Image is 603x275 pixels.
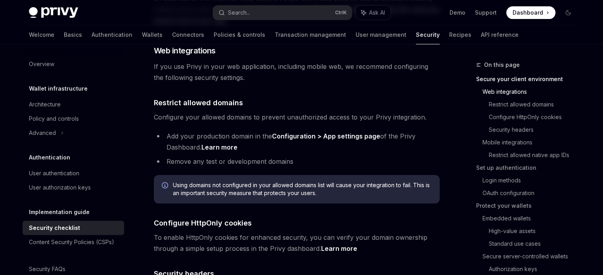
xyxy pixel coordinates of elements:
[482,187,581,199] a: OAuth configuration
[29,237,114,247] div: Content Security Policies (CSPs)
[154,232,440,254] span: To enable HttpOnly cookies for enhanced security, you can verify your domain ownership through a ...
[29,128,56,138] div: Advanced
[173,181,432,197] span: Using domains not configured in your allowed domains list will cause your integration to fail. Th...
[29,25,54,44] a: Welcome
[23,57,124,71] a: Overview
[29,100,61,109] div: Architecture
[29,223,80,233] div: Security checklist
[23,180,124,195] a: User authorization keys
[489,98,581,111] a: Restrict allowed domains
[489,225,581,237] a: High-value assets
[162,182,170,190] svg: Info
[416,25,440,44] a: Security
[335,9,347,16] span: Ctrl K
[154,45,216,56] span: Web integrations
[29,183,91,192] div: User authorization keys
[450,9,465,17] a: Demo
[29,7,78,18] img: dark logo
[29,84,88,93] h5: Wallet infrastructure
[29,114,79,123] div: Policy and controls
[64,25,82,44] a: Basics
[482,136,581,149] a: Mobile integrations
[172,25,204,44] a: Connectors
[23,97,124,112] a: Architecture
[369,9,385,17] span: Ask AI
[154,61,440,83] span: If you use Privy in your web application, including mobile web, we recommend configuring the foll...
[476,73,581,85] a: Secure your client environment
[228,8,250,17] div: Search...
[213,6,352,20] button: Search...CtrlK
[475,9,497,17] a: Support
[562,6,574,19] button: Toggle dark mode
[506,6,555,19] a: Dashboard
[29,264,65,274] div: Security FAQs
[489,111,581,123] a: Configure HttpOnly cookies
[23,166,124,180] a: User authentication
[142,25,163,44] a: Wallets
[154,131,440,153] li: Add your production domain in the of the Privy Dashboard.
[482,85,581,98] a: Web integrations
[154,112,440,123] span: Configure your allowed domains to prevent unauthorized access to your Privy integration.
[489,123,581,136] a: Security headers
[482,174,581,187] a: Login methods
[272,132,380,140] a: Configuration > App settings page
[484,60,520,70] span: On this page
[275,25,346,44] a: Transaction management
[356,6,391,20] button: Ask AI
[92,25,132,44] a: Authentication
[489,149,581,161] a: Restrict allowed native app IDs
[201,143,237,152] a: Learn more
[23,235,124,249] a: Content Security Policies (CSPs)
[481,25,519,44] a: API reference
[154,218,252,228] span: Configure HttpOnly cookies
[321,245,357,253] a: Learn more
[154,156,440,167] li: Remove any test or development domains
[214,25,265,44] a: Policies & controls
[29,153,70,162] h5: Authentication
[29,169,79,178] div: User authentication
[29,59,54,69] div: Overview
[513,9,543,17] span: Dashboard
[482,250,581,263] a: Secure server-controlled wallets
[356,25,406,44] a: User management
[489,237,581,250] a: Standard use cases
[23,112,124,126] a: Policy and controls
[154,97,243,108] span: Restrict allowed domains
[476,199,581,212] a: Protect your wallets
[29,207,90,217] h5: Implementation guide
[476,161,581,174] a: Set up authentication
[449,25,471,44] a: Recipes
[482,212,581,225] a: Embedded wallets
[23,221,124,235] a: Security checklist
